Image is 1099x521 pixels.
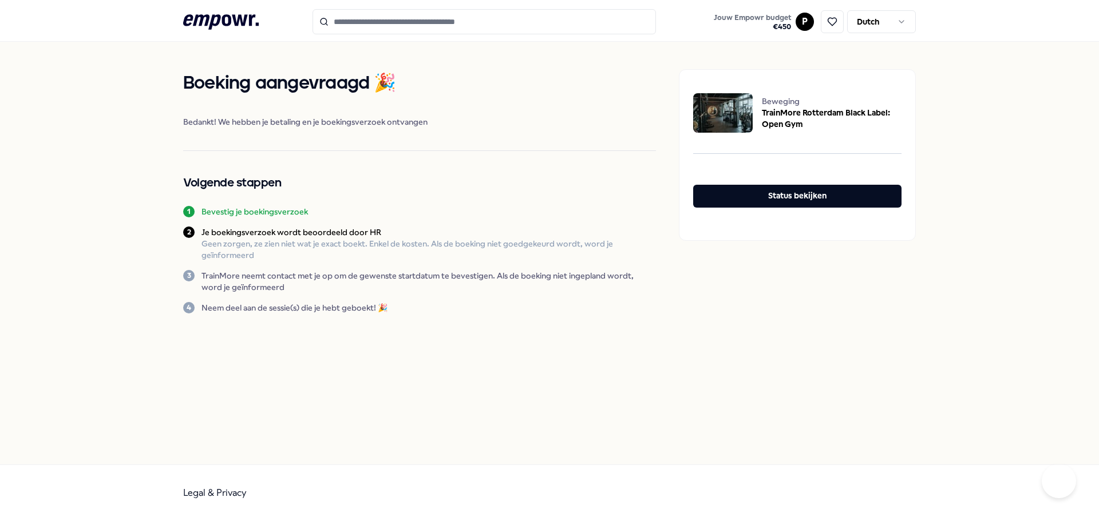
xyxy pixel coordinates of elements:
h2: Volgende stappen [183,174,656,192]
input: Search for products, categories or subcategories [313,9,656,34]
span: € 450 [714,22,791,31]
span: Beweging [762,96,902,107]
span: Bedankt! We hebben je betaling en je boekingsverzoek ontvangen [183,116,656,128]
div: 3 [183,270,195,281]
iframe: Help Scout Beacon - Open [1042,464,1076,498]
div: 1 [183,206,195,217]
p: Geen zorgen, ze zien niet wat je exact boekt. Enkel de kosten. Als de boeking niet goedgekeurd wo... [201,238,656,261]
a: Legal & Privacy [183,487,247,498]
span: TrainMore Rotterdam Black Label: Open Gym [762,107,902,130]
span: Jouw Empowr budget [714,13,791,22]
div: 2 [183,226,195,238]
p: Neem deel aan de sessie(s) die je hebt geboekt! 🎉 [201,302,388,313]
a: Jouw Empowr budget€450 [709,10,796,34]
button: Jouw Empowr budget€450 [711,11,793,34]
div: 4 [183,302,195,313]
img: package image [693,93,753,133]
button: P [796,13,814,31]
h1: Boeking aangevraagd 🎉 [183,69,656,98]
p: Je boekingsverzoek wordt beoordeeld door HR [201,226,656,238]
p: TrainMore neemt contact met je op om de gewenste startdatum te bevestigen. Als de boeking niet in... [201,270,656,293]
p: Bevestig je boekingsverzoek [201,206,308,217]
a: Status bekijken [693,185,902,226]
button: Status bekijken [693,185,902,208]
